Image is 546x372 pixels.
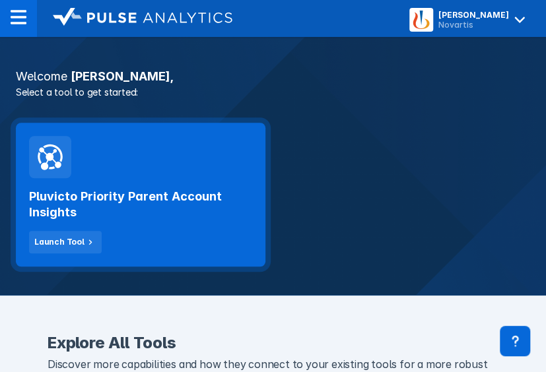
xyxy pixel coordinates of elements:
[53,8,232,26] img: logo
[438,10,509,20] div: [PERSON_NAME]
[500,326,530,356] div: Contact Support
[16,123,265,266] a: Pluvicto Priority Parent Account InsightsLaunch Tool
[11,9,26,25] img: menu--horizontal.svg
[48,335,498,351] h2: Explore All Tools
[16,69,67,83] span: Welcome
[29,231,102,253] button: Launch Tool
[412,11,430,29] img: menu button
[8,71,538,82] h3: [PERSON_NAME] ,
[34,236,85,248] div: Launch Tool
[438,20,509,30] div: Novartis
[37,8,232,29] a: logo
[8,85,538,99] p: Select a tool to get started:
[29,189,252,220] h2: Pluvicto Priority Parent Account Insights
